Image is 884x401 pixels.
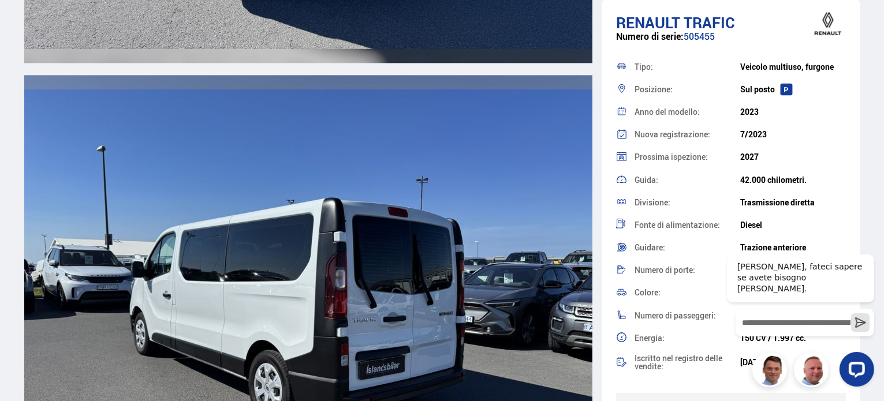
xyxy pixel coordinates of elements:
font: Guida: [635,174,658,185]
font: 2027 [740,151,759,162]
font: Prossima ispezione: [635,151,708,162]
font: Energia: [635,332,665,343]
font: Veicolo multiuso, furgone [740,61,834,72]
font: Divisione: [635,197,670,208]
font: Posizione: [635,84,673,95]
font: Trasmissione diretta [740,197,815,208]
font: Anno del modello: [635,106,700,117]
font: 2023 [740,106,759,117]
font: Fonte di alimentazione: [635,219,720,230]
font: Renault [616,12,680,33]
img: logo del marchio [805,6,851,42]
font: Numero di passeggeri: [635,310,716,321]
font: 505455 [684,30,715,43]
font: Nuova registrazione: [635,129,710,140]
font: Numero di serie: [616,30,684,43]
iframe: Widget di chat LiveChat [718,244,879,396]
font: Diesel [740,219,762,230]
font: Tipo: [635,61,653,72]
font: Colore: [635,287,661,298]
font: 7/2023 [740,129,767,140]
font: Numero di porte: [635,264,695,275]
font: Iscritto nel registro delle vendite: [635,353,722,372]
font: Trafic [684,12,735,33]
font: Trazione anteriore [740,242,806,253]
font: 42.000 chilometri. [740,174,807,185]
font: Guidare: [635,242,665,253]
font: Sul posto [740,84,775,95]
